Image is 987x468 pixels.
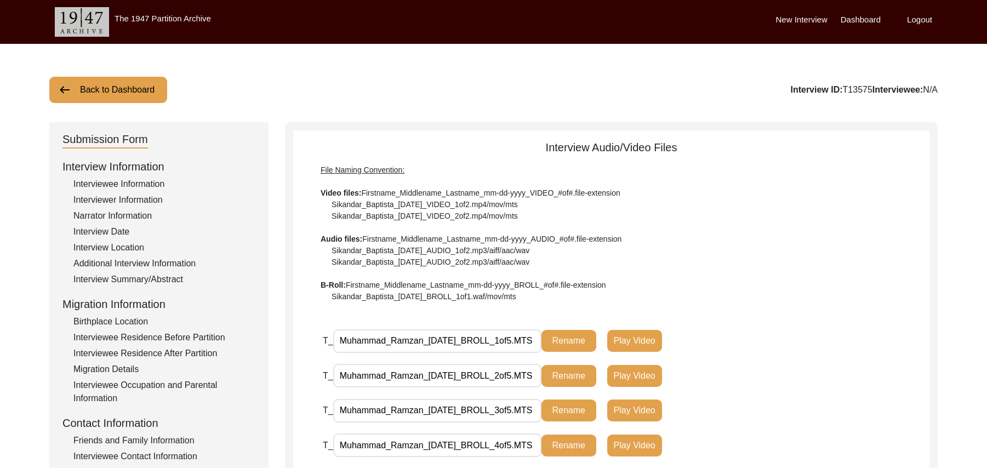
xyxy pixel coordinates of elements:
div: Narrator Information [73,209,255,222]
b: Interview ID: [790,85,842,94]
div: Birthplace Location [73,315,255,328]
button: Rename [541,330,596,352]
button: Play Video [607,330,662,352]
button: Play Video [607,435,662,456]
div: Interviewee Information [73,178,255,191]
div: Contact Information [62,415,255,431]
span: T_ [323,441,333,450]
label: The 1947 Partition Archive [115,14,211,23]
b: Video files: [321,189,361,197]
button: Play Video [607,399,662,421]
span: File Naming Convention: [321,165,404,174]
div: Submission Form [62,131,148,149]
label: Logout [907,14,932,26]
button: Back to Dashboard [49,77,167,103]
span: T_ [323,371,333,380]
img: header-logo.png [55,7,109,37]
b: Audio files: [321,235,362,243]
div: Friends and Family Information [73,434,255,447]
label: Dashboard [841,14,881,26]
div: Interviewee Residence After Partition [73,347,255,360]
button: Play Video [607,365,662,387]
button: Rename [541,365,596,387]
b: B-Roll: [321,281,346,289]
div: Interview Date [73,225,255,238]
span: T_ [323,406,333,415]
div: Interviewer Information [73,193,255,207]
div: Migration Information [62,296,255,312]
div: Interview Audio/Video Files [293,139,929,303]
label: New Interview [776,14,828,26]
div: Migration Details [73,363,255,376]
div: T13575 N/A [790,83,938,96]
b: Interviewee: [872,85,923,94]
span: T_ [323,336,333,345]
div: Interviewee Occupation and Parental Information [73,379,255,405]
div: Interview Summary/Abstract [73,273,255,286]
div: Interview Location [73,241,255,254]
div: Interviewee Residence Before Partition [73,331,255,344]
div: Interview Information [62,158,255,175]
img: arrow-left.png [58,83,71,96]
div: Interviewee Contact Information [73,450,255,463]
button: Rename [541,435,596,456]
div: Additional Interview Information [73,257,255,270]
button: Rename [541,399,596,421]
div: Firstname_Middlename_Lastname_mm-dd-yyyy_VIDEO_#of#.file-extension Sikandar_Baptista_[DATE]_VIDEO... [321,164,902,303]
